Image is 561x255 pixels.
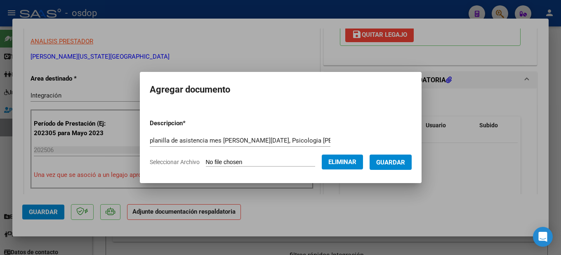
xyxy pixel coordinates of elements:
span: Seleccionar Archivo [150,159,200,165]
span: Guardar [376,159,405,166]
button: Guardar [370,155,412,170]
p: Descripcion [150,119,229,128]
span: Eliminar [328,158,356,166]
h2: Agregar documento [150,82,412,98]
div: Open Intercom Messenger [533,227,553,247]
button: Eliminar [322,155,363,169]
